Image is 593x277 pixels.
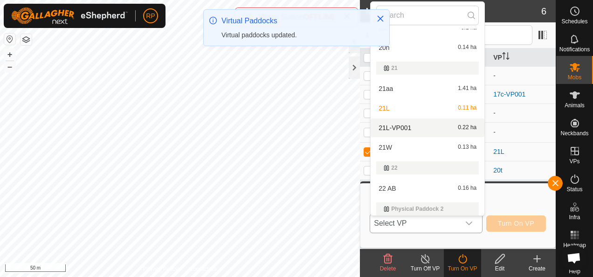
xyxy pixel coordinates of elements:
[486,215,546,232] button: Turn On VP
[563,242,586,248] span: Heatmap
[379,185,396,192] span: 22 AB
[458,105,476,111] span: 0.11 ha
[561,19,587,24] span: Schedules
[490,48,556,67] th: VP
[371,118,484,137] li: 21L-VP001
[221,30,367,40] div: Virtual paddocks updated.
[444,264,481,273] div: Turn On VP
[384,65,471,71] div: 21
[569,159,579,164] span: VPs
[370,214,459,233] span: Select VP
[458,85,476,92] span: 1.41 ha
[502,54,510,61] p-sorticon: Activate to sort
[458,125,476,131] span: 0.22 ha
[21,34,32,45] button: Map Layers
[559,47,590,52] span: Notifications
[371,99,484,118] li: 21L
[541,4,546,18] span: 6
[493,166,502,174] a: 20t
[493,90,525,98] a: 17c-VP001
[146,11,155,21] span: RP
[498,220,534,227] span: Turn On VP
[379,125,411,131] span: 21L-VP001
[490,122,556,142] td: -
[407,264,444,273] div: Turn Off VP
[143,265,178,273] a: Privacy Policy
[384,206,471,212] div: Physical Paddock 2
[221,15,367,27] div: Virtual Paddocks
[374,12,387,25] button: Close
[380,265,396,272] span: Delete
[565,103,585,108] span: Animals
[376,6,479,25] input: Search
[11,7,128,24] img: Gallagher Logo
[490,104,556,122] td: -
[4,49,15,60] button: +
[493,148,504,155] a: 21L
[568,75,581,80] span: Mobs
[371,79,484,98] li: 21aa
[379,144,392,151] span: 21W
[371,138,484,157] li: 21W
[569,269,580,274] span: Help
[384,165,471,171] div: 22
[379,105,389,111] span: 21L
[569,215,580,220] span: Infra
[566,187,582,192] span: Status
[561,245,586,270] div: Open chat
[371,179,484,198] li: 22 AB
[365,6,541,17] h2: Mobs
[490,66,556,85] td: -
[379,85,393,92] span: 21aa
[518,264,556,273] div: Create
[458,144,476,151] span: 0.13 ha
[560,131,588,136] span: Neckbands
[371,38,484,57] li: 20n
[4,61,15,72] button: –
[4,34,15,45] button: Reset Map
[481,264,518,273] div: Edit
[458,185,476,192] span: 0.16 ha
[458,44,476,51] span: 0.14 ha
[460,214,478,233] div: dropdown trigger
[189,265,217,273] a: Contact Us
